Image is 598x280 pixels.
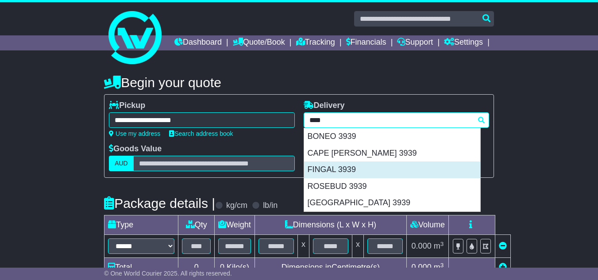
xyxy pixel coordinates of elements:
[104,75,494,90] h4: Begin your quote
[255,258,406,277] td: Dimensions in Centimetre(s)
[406,215,448,235] td: Volume
[434,242,444,250] span: m
[169,130,233,137] a: Search address book
[109,144,162,154] label: Goods Value
[233,35,285,50] a: Quote/Book
[352,235,363,258] td: x
[499,263,507,272] a: Add new item
[215,258,255,277] td: Kilo(s)
[104,258,178,277] td: Total
[104,196,215,211] h4: Package details |
[109,101,145,111] label: Pickup
[412,263,432,272] span: 0.000
[440,241,444,247] sup: 3
[263,201,278,211] label: lb/in
[109,130,160,137] a: Use my address
[304,178,480,195] div: ROSEBUD 3939
[104,270,232,277] span: © One World Courier 2025. All rights reserved.
[397,35,433,50] a: Support
[104,215,178,235] td: Type
[304,195,480,211] div: [GEOGRAPHIC_DATA] 3939
[346,35,386,50] a: Financials
[444,35,483,50] a: Settings
[434,263,444,272] span: m
[440,262,444,268] sup: 3
[499,242,507,250] a: Remove this item
[109,156,134,171] label: AUD
[412,242,432,250] span: 0.000
[304,161,480,178] div: FINGAL 3939
[297,235,309,258] td: x
[220,263,224,272] span: 0
[255,215,406,235] td: Dimensions (L x W x H)
[304,145,480,162] div: CAPE [PERSON_NAME] 3939
[215,215,255,235] td: Weight
[178,215,215,235] td: Qty
[174,35,222,50] a: Dashboard
[304,101,345,111] label: Delivery
[304,128,480,145] div: BONEO 3939
[304,112,489,128] typeahead: Please provide city
[296,35,335,50] a: Tracking
[226,201,247,211] label: kg/cm
[178,258,215,277] td: 0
